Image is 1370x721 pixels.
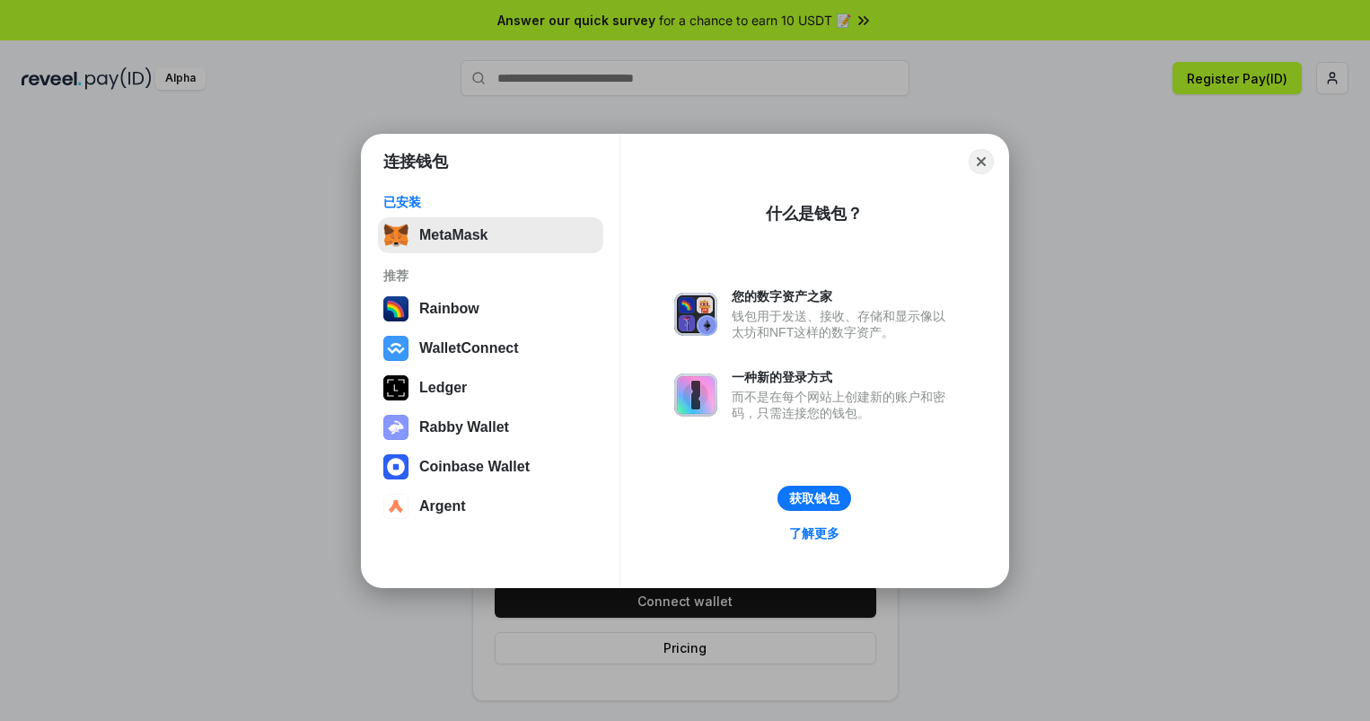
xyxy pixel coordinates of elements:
button: Coinbase Wallet [378,449,603,485]
div: 已安装 [383,194,598,210]
div: WalletConnect [419,340,519,356]
div: Rabby Wallet [419,419,509,435]
button: Ledger [378,370,603,406]
button: 获取钱包 [777,486,851,511]
div: MetaMask [419,227,487,243]
div: Argent [419,498,466,514]
div: Coinbase Wallet [419,459,530,475]
button: Rainbow [378,291,603,327]
img: svg+xml,%3Csvg%20xmlns%3D%22http%3A%2F%2Fwww.w3.org%2F2000%2Fsvg%22%20fill%3D%22none%22%20viewBox... [383,415,408,440]
div: 而不是在每个网站上创建新的账户和密码，只需连接您的钱包。 [732,389,954,421]
div: Rainbow [419,301,479,317]
img: svg+xml,%3Csvg%20width%3D%22120%22%20height%3D%22120%22%20viewBox%3D%220%200%20120%20120%22%20fil... [383,296,408,321]
h1: 连接钱包 [383,151,448,172]
img: svg+xml,%3Csvg%20xmlns%3D%22http%3A%2F%2Fwww.w3.org%2F2000%2Fsvg%22%20width%3D%2228%22%20height%3... [383,375,408,400]
img: svg+xml,%3Csvg%20xmlns%3D%22http%3A%2F%2Fwww.w3.org%2F2000%2Fsvg%22%20fill%3D%22none%22%20viewBox... [674,293,717,336]
div: 获取钱包 [789,490,839,506]
div: 了解更多 [789,525,839,541]
img: svg+xml,%3Csvg%20xmlns%3D%22http%3A%2F%2Fwww.w3.org%2F2000%2Fsvg%22%20fill%3D%22none%22%20viewBox... [674,374,717,417]
div: 什么是钱包？ [766,203,863,224]
button: Argent [378,488,603,524]
div: 一种新的登录方式 [732,369,954,385]
img: svg+xml,%3Csvg%20width%3D%2228%22%20height%3D%2228%22%20viewBox%3D%220%200%2028%2028%22%20fill%3D... [383,454,408,479]
div: 推荐 [383,268,598,284]
img: svg+xml,%3Csvg%20fill%3D%22none%22%20height%3D%2233%22%20viewBox%3D%220%200%2035%2033%22%20width%... [383,223,408,248]
img: svg+xml,%3Csvg%20width%3D%2228%22%20height%3D%2228%22%20viewBox%3D%220%200%2028%2028%22%20fill%3D... [383,494,408,519]
div: 钱包用于发送、接收、存储和显示像以太坊和NFT这样的数字资产。 [732,308,954,340]
div: 您的数字资产之家 [732,288,954,304]
img: svg+xml,%3Csvg%20width%3D%2228%22%20height%3D%2228%22%20viewBox%3D%220%200%2028%2028%22%20fill%3D... [383,336,408,361]
button: WalletConnect [378,330,603,366]
button: Rabby Wallet [378,409,603,445]
div: Ledger [419,380,467,396]
a: 了解更多 [778,522,850,545]
button: Close [969,149,994,174]
button: MetaMask [378,217,603,253]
